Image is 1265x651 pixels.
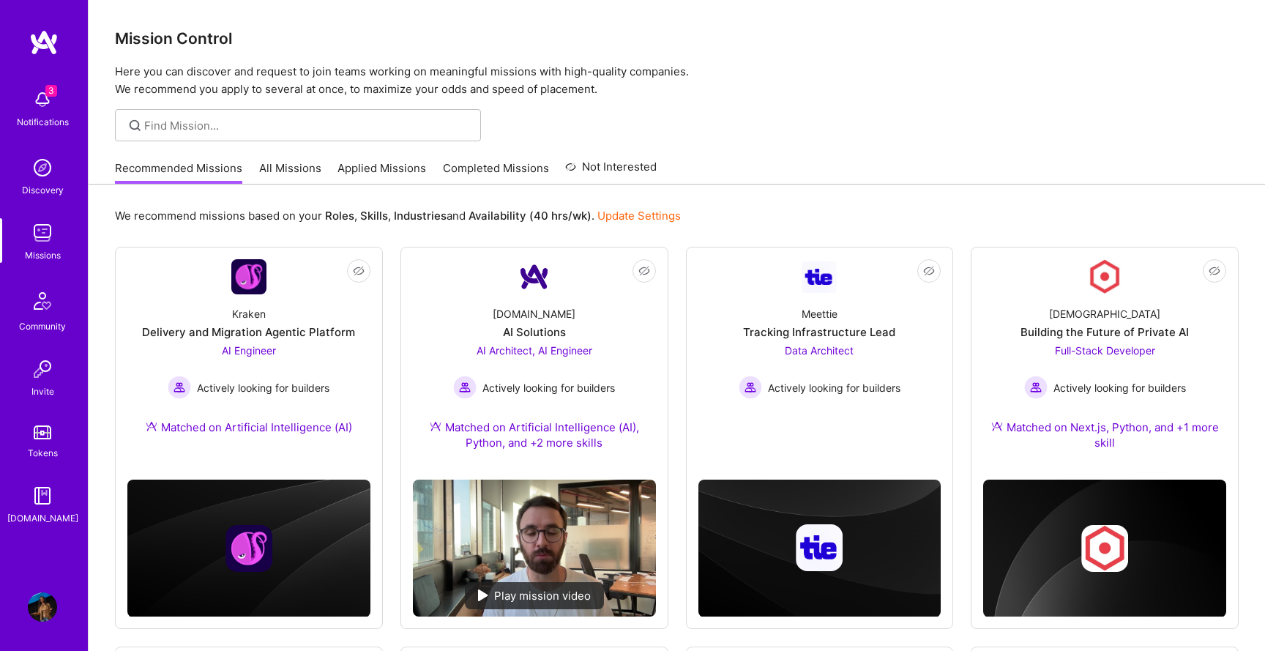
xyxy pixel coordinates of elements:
[768,380,900,395] span: Actively looking for builders
[25,283,60,319] img: Community
[28,153,57,182] img: discovery
[127,117,143,134] i: icon SearchGrey
[142,324,355,340] div: Delivery and Migration Agentic Platform
[478,589,488,601] img: play
[28,354,57,384] img: Invite
[394,209,447,223] b: Industries
[28,218,57,248] img: teamwork
[991,420,1003,432] img: Ateam Purple Icon
[115,160,242,185] a: Recommended Missions
[698,259,941,432] a: Company LogoMeettieTracking Infrastructure LeadData Architect Actively looking for buildersActive...
[983,259,1226,468] a: Company Logo[DEMOGRAPHIC_DATA]Building the Future of Private AIFull-Stack Developer Actively look...
[739,376,762,399] img: Actively looking for builders
[413,480,656,617] img: No Mission
[146,420,352,435] div: Matched on Artificial Intelligence (AI)
[565,158,657,185] a: Not Interested
[469,209,592,223] b: Availability (40 hrs/wk)
[19,319,66,334] div: Community
[802,261,837,293] img: Company Logo
[225,525,272,572] img: Company logo
[337,160,426,185] a: Applied Missions
[28,85,57,114] img: bell
[17,114,69,130] div: Notifications
[1081,525,1128,572] img: Company logo
[1087,259,1122,294] img: Company Logo
[1020,324,1189,340] div: Building the Future of Private AI
[127,480,370,617] img: cover
[144,118,470,133] input: Find Mission...
[477,344,592,357] span: AI Architect, AI Engineer
[28,481,57,510] img: guide book
[115,29,1239,48] h3: Mission Control
[22,182,64,198] div: Discovery
[443,160,549,185] a: Completed Missions
[45,85,57,97] span: 3
[168,376,191,399] img: Actively looking for builders
[493,306,575,321] div: [DOMAIN_NAME]
[28,445,58,461] div: Tokens
[31,384,54,399] div: Invite
[597,209,681,223] a: Update Settings
[1049,306,1160,321] div: [DEMOGRAPHIC_DATA]
[29,29,59,56] img: logo
[232,306,266,321] div: Kraken
[7,510,78,526] div: [DOMAIN_NAME]
[453,376,477,399] img: Actively looking for builders
[517,259,552,294] img: Company Logo
[743,324,895,340] div: Tracking Infrastructure Lead
[1209,265,1220,277] i: icon EyeClosed
[785,344,854,357] span: Data Architect
[1055,344,1155,357] span: Full-Stack Developer
[482,380,615,395] span: Actively looking for builders
[24,592,61,622] a: User Avatar
[115,63,1239,98] p: Here you can discover and request to join teams working on meaningful missions with high-quality ...
[983,420,1226,450] div: Matched on Next.js, Python, and +1 more skill
[127,259,370,453] a: Company LogoKrakenDelivery and Migration Agentic PlatformAI Engineer Actively looking for builder...
[146,420,157,432] img: Ateam Purple Icon
[28,592,57,622] img: User Avatar
[413,259,656,468] a: Company Logo[DOMAIN_NAME]AI SolutionsAI Architect, AI Engineer Actively looking for buildersActiv...
[1053,380,1186,395] span: Actively looking for builders
[638,265,650,277] i: icon EyeClosed
[34,425,51,439] img: tokens
[802,306,837,321] div: Meettie
[222,344,276,357] span: AI Engineer
[430,420,441,432] img: Ateam Purple Icon
[923,265,935,277] i: icon EyeClosed
[231,259,266,294] img: Company Logo
[353,265,365,277] i: icon EyeClosed
[465,582,604,609] div: Play mission video
[983,480,1226,617] img: cover
[360,209,388,223] b: Skills
[197,380,329,395] span: Actively looking for builders
[259,160,321,185] a: All Missions
[503,324,566,340] div: AI Solutions
[115,208,681,223] p: We recommend missions based on your , , and .
[698,480,941,617] img: cover
[413,420,656,450] div: Matched on Artificial Intelligence (AI), Python, and +2 more skills
[25,248,61,263] div: Missions
[1024,376,1048,399] img: Actively looking for builders
[796,524,843,571] img: Company logo
[325,209,354,223] b: Roles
